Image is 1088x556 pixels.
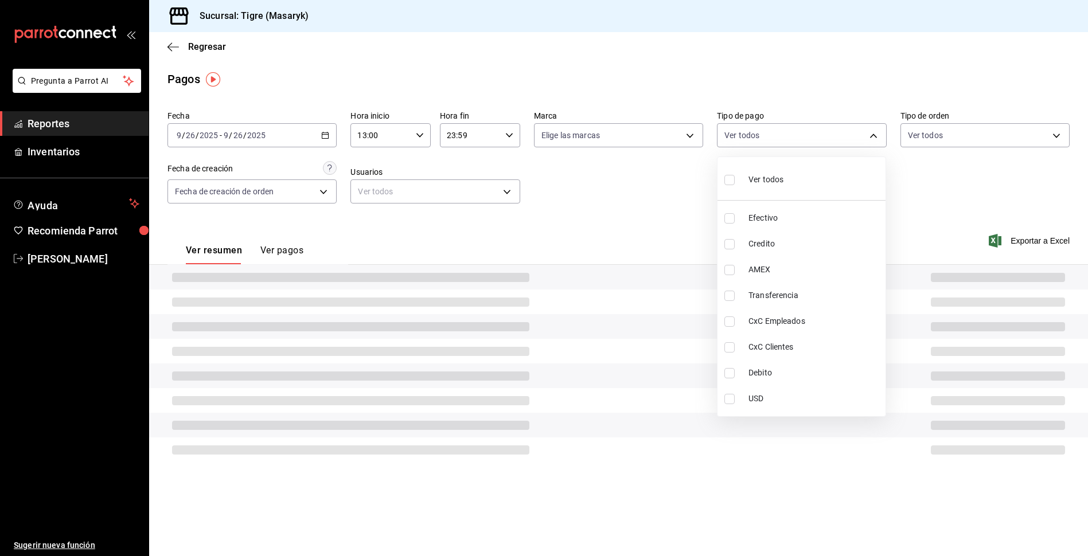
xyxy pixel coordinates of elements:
[748,264,881,276] span: AMEX
[748,393,881,405] span: USD
[748,238,881,250] span: Credito
[748,289,881,302] span: Transferencia
[206,72,220,87] img: Tooltip marker
[748,212,881,224] span: Efectivo
[748,367,881,379] span: Debito
[748,315,881,327] span: CxC Empleados
[748,174,783,186] span: Ver todos
[748,341,881,353] span: CxC Clientes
